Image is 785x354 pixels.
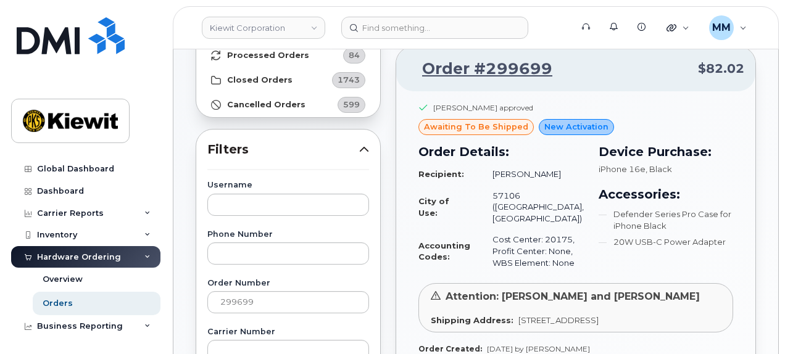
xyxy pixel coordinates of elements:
[196,43,380,68] a: Processed Orders84
[202,17,325,39] a: Kiewit Corporation
[599,208,733,231] li: Defender Series Pro Case for iPhone Black
[207,231,369,239] label: Phone Number
[599,185,733,204] h3: Accessories:
[227,100,305,110] strong: Cancelled Orders
[698,60,744,78] span: $82.02
[207,279,369,287] label: Order Number
[700,15,755,40] div: Michael Manahan
[418,196,449,218] strong: City of Use:
[481,163,584,185] td: [PERSON_NAME]
[433,102,533,113] div: [PERSON_NAME] approved
[446,290,700,302] span: Attention: [PERSON_NAME] and [PERSON_NAME]
[407,58,552,80] a: Order #299699
[196,68,380,93] a: Closed Orders1743
[481,185,584,229] td: 57106 ([GEOGRAPHIC_DATA], [GEOGRAPHIC_DATA])
[418,169,464,179] strong: Recipient:
[227,75,293,85] strong: Closed Orders
[731,300,776,345] iframe: Messenger Launcher
[207,181,369,189] label: Username
[518,315,599,325] span: [STREET_ADDRESS]
[599,236,733,248] li: 20W USB-C Power Adapter
[207,141,359,158] span: Filters
[487,344,590,353] span: [DATE] by [PERSON_NAME]
[227,51,309,60] strong: Processed Orders
[338,74,360,86] span: 1743
[207,328,369,336] label: Carrier Number
[418,241,470,262] strong: Accounting Codes:
[599,164,646,174] span: iPhone 16e
[646,164,672,174] span: , Black
[424,121,528,133] span: awaiting to be shipped
[481,229,584,273] td: Cost Center: 20175, Profit Center: None, WBS Element: None
[712,20,731,35] span: MM
[418,344,482,353] strong: Order Created:
[658,15,698,40] div: Quicklinks
[343,99,360,110] span: 599
[544,121,608,133] span: New Activation
[341,17,528,39] input: Find something...
[431,315,513,325] strong: Shipping Address:
[599,142,733,161] h3: Device Purchase:
[418,142,584,161] h3: Order Details:
[349,49,360,61] span: 84
[196,93,380,117] a: Cancelled Orders599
